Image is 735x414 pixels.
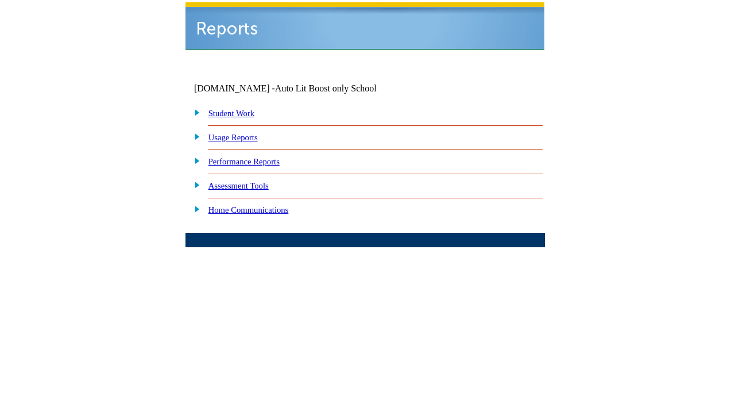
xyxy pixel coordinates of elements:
a: Assessment Tools [208,181,269,190]
a: Performance Reports [208,157,280,166]
a: Usage Reports [208,133,258,142]
a: Home Communications [208,205,289,214]
img: plus.gif [188,107,200,117]
img: header [185,2,544,50]
td: [DOMAIN_NAME] - [194,83,405,94]
a: Student Work [208,109,254,118]
nobr: Auto Lit Boost only School [275,83,377,93]
img: plus.gif [188,155,200,166]
img: plus.gif [188,204,200,214]
img: plus.gif [188,179,200,190]
img: plus.gif [188,131,200,141]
